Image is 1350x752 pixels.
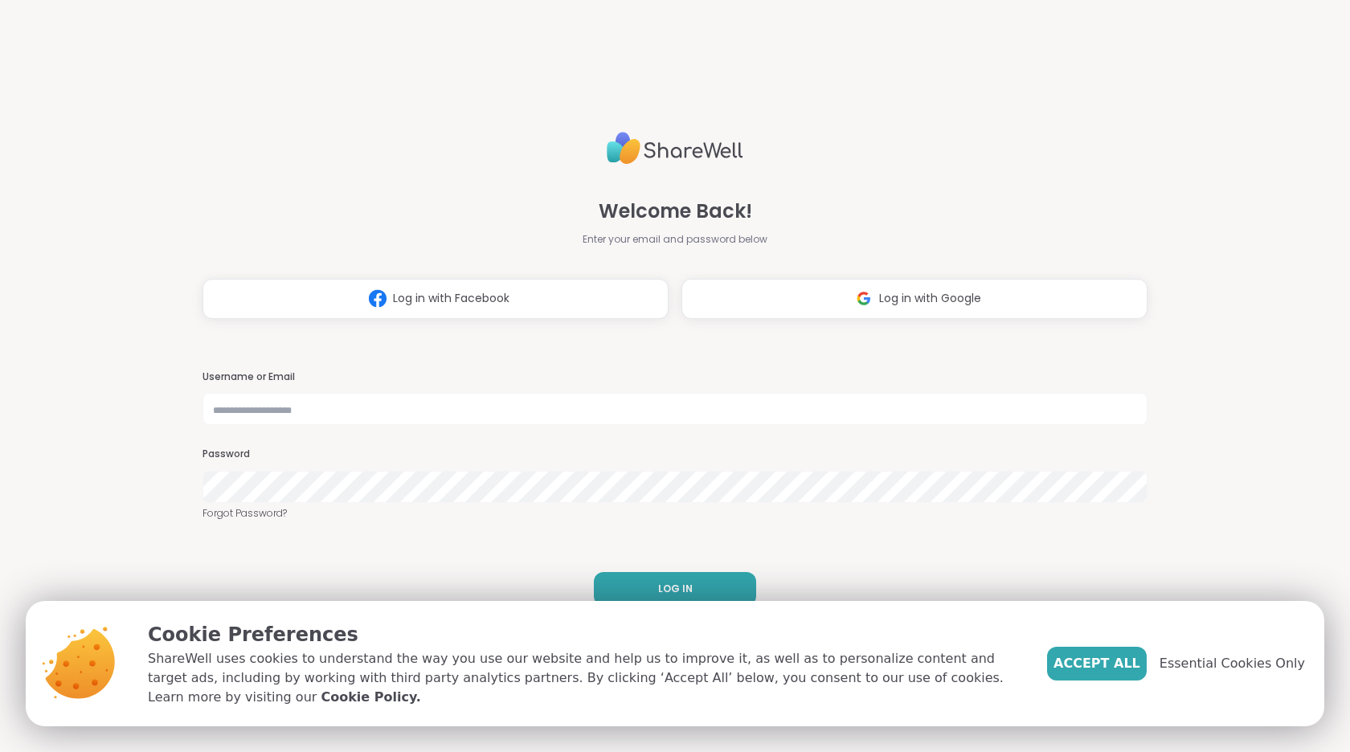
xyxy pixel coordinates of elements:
img: ShareWell Logomark [849,284,879,313]
img: ShareWell Logo [607,125,743,171]
span: Enter your email and password below [583,232,767,247]
span: Welcome Back! [599,197,752,226]
img: ShareWell Logomark [362,284,393,313]
span: LOG IN [658,582,693,596]
button: Log in with Google [681,279,1147,319]
a: Cookie Policy. [321,688,420,707]
a: Forgot Password? [202,506,1147,521]
span: Accept All [1053,654,1140,673]
button: LOG IN [594,572,756,606]
span: Essential Cookies Only [1160,654,1305,673]
p: ShareWell uses cookies to understand the way you use our website and help us to improve it, as we... [148,649,1021,707]
span: Log in with Google [879,290,981,307]
h3: Password [202,448,1147,461]
span: Log in with Facebook [393,290,509,307]
h3: Username or Email [202,370,1147,384]
button: Log in with Facebook [202,279,669,319]
p: Cookie Preferences [148,620,1021,649]
button: Accept All [1047,647,1147,680]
